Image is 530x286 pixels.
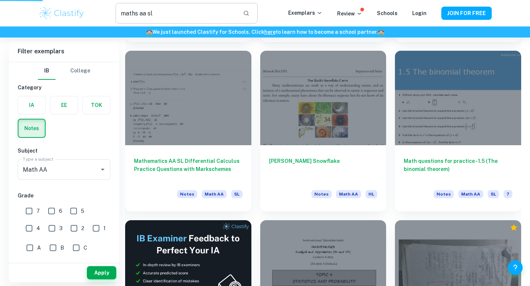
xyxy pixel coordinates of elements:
button: IA [18,96,45,114]
span: Math AA [202,190,227,198]
button: JOIN FOR FREE [441,7,492,20]
button: Notes [18,119,45,137]
span: Notes [434,190,454,198]
span: 3 [59,224,63,232]
label: Type a subject [23,156,53,162]
span: 🏫 [146,29,152,35]
span: 7 [504,190,512,198]
span: Notes [311,190,332,198]
span: 7 [36,207,40,215]
button: TOK [83,96,110,114]
span: Math AA [458,190,483,198]
span: B [60,244,64,252]
span: Math AA [336,190,361,198]
button: Open [98,164,108,175]
input: Search for any exemplars... [116,3,237,24]
button: Help and Feedback [508,260,523,275]
a: Login [412,10,427,16]
h6: We just launched Clastify for Schools. Click to learn how to become a school partner. [1,28,529,36]
a: here [264,29,276,35]
span: SL [231,190,243,198]
h6: Category [18,83,110,92]
div: Premium [510,224,517,231]
span: C [84,244,87,252]
span: 5 [81,207,84,215]
p: Review [337,10,362,18]
span: 2 [81,224,84,232]
button: EE [50,96,78,114]
h6: Grade [18,192,110,200]
h6: Subject [18,147,110,155]
p: Exemplars [288,9,322,17]
span: HL [365,190,377,198]
span: 1 [103,224,106,232]
a: Math questions for practice - 1.5 (The binomial theorem)NotesMath AASL7 [395,51,521,211]
h6: Filter exemplars [9,41,119,62]
span: Notes [177,190,197,198]
span: SL [488,190,499,198]
a: [PERSON_NAME] SnowflakeNotesMath AAHL [260,51,386,211]
img: Clastify logo [38,6,85,21]
span: A [37,244,41,252]
button: IB [38,62,56,80]
span: 4 [36,224,40,232]
span: 🏫 [378,29,384,35]
span: 6 [59,207,62,215]
button: College [70,62,90,80]
h6: [PERSON_NAME] Snowflake [269,157,378,181]
a: Schools [377,10,397,16]
h6: Math questions for practice - 1.5 (The binomial theorem) [404,157,512,181]
h6: Mathematics AA SL Differential Calculus Practice Questions with Markschemes [134,157,243,181]
div: Filter type choice [38,62,90,80]
a: Mathematics AA SL Differential Calculus Practice Questions with MarkschemesNotesMath AASL [125,51,251,211]
button: Apply [87,266,116,279]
